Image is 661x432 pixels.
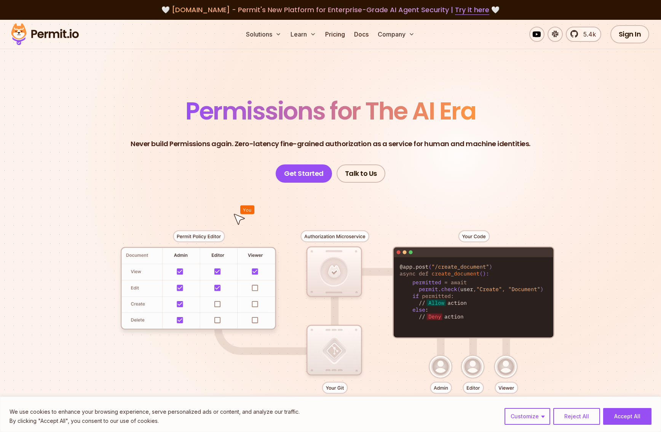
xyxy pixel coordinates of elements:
[8,21,82,47] img: Permit logo
[351,27,372,42] a: Docs
[579,30,596,39] span: 5.4k
[455,5,489,15] a: Try it here
[610,25,650,43] a: Sign In
[375,27,418,42] button: Company
[553,408,600,425] button: Reject All
[337,164,385,183] a: Talk to Us
[10,407,300,416] p: We use cookies to enhance your browsing experience, serve personalized ads or content, and analyz...
[603,408,651,425] button: Accept All
[18,5,643,15] div: 🤍 🤍
[276,164,332,183] a: Get Started
[243,27,284,42] button: Solutions
[505,408,550,425] button: Customize
[10,416,300,426] p: By clicking "Accept All", you consent to our use of cookies.
[322,27,348,42] a: Pricing
[185,94,476,128] span: Permissions for The AI Era
[566,27,601,42] a: 5.4k
[131,139,530,149] p: Never build Permissions again. Zero-latency fine-grained authorization as a service for human and...
[172,5,489,14] span: [DOMAIN_NAME] - Permit's New Platform for Enterprise-Grade AI Agent Security |
[287,27,319,42] button: Learn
